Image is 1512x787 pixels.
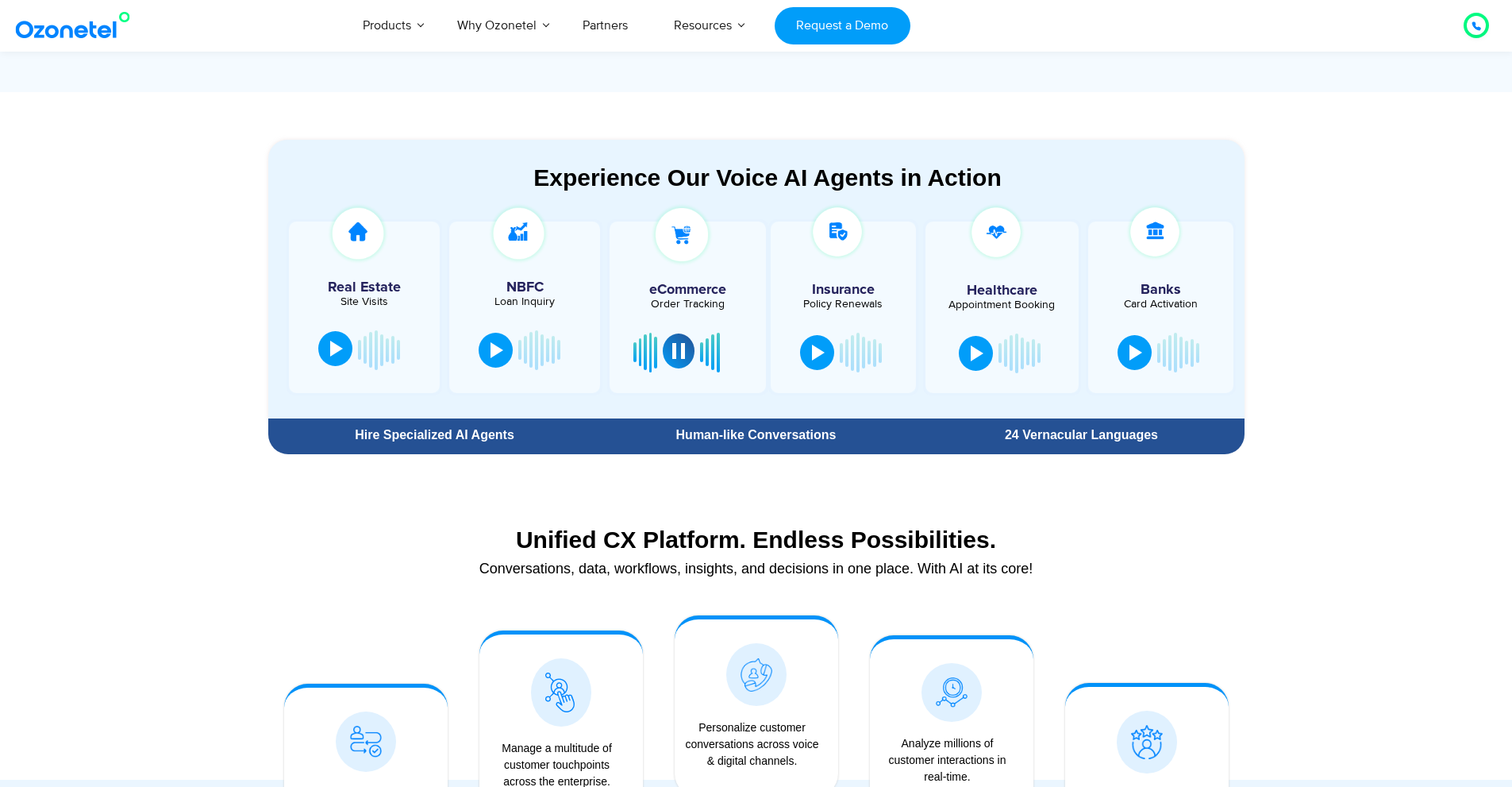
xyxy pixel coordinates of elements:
div: Experience Our Voice AI Agents in Action [284,164,1252,191]
div: Human-like Conversations [601,429,910,442]
div: Policy Renewals [779,299,908,310]
div: Card Activation [1096,299,1225,310]
div: Order Tracking [617,299,757,310]
div: Unified CX Platform. Endless Possibilities. [276,526,1237,554]
h5: NBFC [457,280,592,295]
h5: Banks [1096,283,1225,297]
div: Hire Specialized AI Agents [276,429,594,442]
div: Appointment Booking [937,299,1067,311]
h5: eCommerce [617,283,757,297]
h5: Real Estate [297,280,432,295]
div: Site Visits [297,296,432,307]
h5: Insurance [779,283,908,297]
div: Personalize customer conversations across voice & digital channels. [683,719,822,770]
div: Conversations, data, workflows, insights, and decisions in one place. With AI at its core! [276,561,1237,576]
h5: Healthcare [937,284,1067,298]
a: Request a Demo [775,7,910,44]
div: Loan Inquiry [457,296,592,307]
div: Analyze millions of customer interactions in real-time. [878,735,1018,785]
div: 24 Vernacular Languages [926,429,1236,442]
